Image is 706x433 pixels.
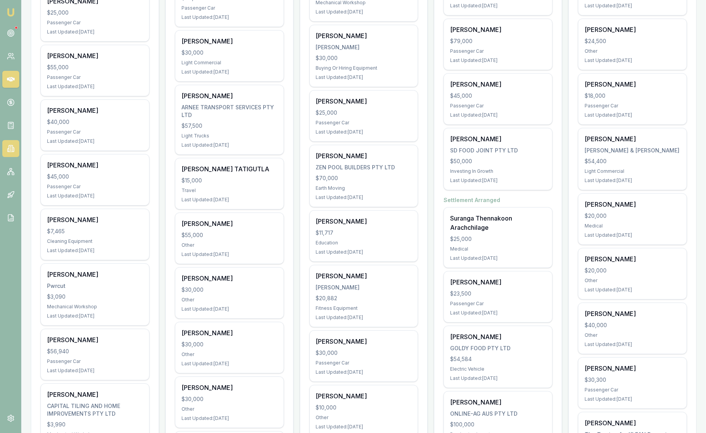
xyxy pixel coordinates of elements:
[47,348,143,355] div: $56,940
[47,282,143,290] div: Pwrcut
[585,25,681,34] div: [PERSON_NAME]
[450,134,546,144] div: [PERSON_NAME]
[316,305,412,311] div: Fitness Equipment
[585,177,681,184] div: Last Updated: [DATE]
[316,294,412,302] div: $20,882
[585,57,681,64] div: Last Updated: [DATE]
[316,120,412,126] div: Passenger Car
[450,177,546,184] div: Last Updated: [DATE]
[47,74,143,80] div: Passenger Car
[585,37,681,45] div: $24,500
[182,197,277,203] div: Last Updated: [DATE]
[47,215,143,224] div: [PERSON_NAME]
[316,284,412,291] div: [PERSON_NAME]
[450,37,546,45] div: $79,000
[585,103,681,109] div: Passenger Car
[47,84,143,90] div: Last Updated: [DATE]
[585,3,681,9] div: Last Updated: [DATE]
[450,3,546,9] div: Last Updated: [DATE]
[182,286,277,294] div: $30,000
[47,421,143,428] div: $3,990
[47,29,143,35] div: Last Updated: [DATE]
[585,341,681,348] div: Last Updated: [DATE]
[316,164,412,171] div: ZEN POOL BUILDERS PTY LTD
[182,306,277,312] div: Last Updated: [DATE]
[182,60,277,66] div: Light Commercial
[450,332,546,341] div: [PERSON_NAME]
[585,254,681,264] div: [PERSON_NAME]
[182,415,277,421] div: Last Updated: [DATE]
[47,227,143,235] div: $7,465
[585,80,681,89] div: [PERSON_NAME]
[47,118,143,126] div: $40,000
[182,341,277,348] div: $30,000
[47,9,143,17] div: $25,000
[182,328,277,338] div: [PERSON_NAME]
[316,229,412,237] div: $11,717
[450,25,546,34] div: [PERSON_NAME]
[47,335,143,344] div: [PERSON_NAME]
[182,251,277,257] div: Last Updated: [DATE]
[47,64,143,71] div: $55,000
[182,242,277,248] div: Other
[47,106,143,115] div: [PERSON_NAME]
[47,390,143,399] div: [PERSON_NAME]
[47,193,143,199] div: Last Updated: [DATE]
[182,142,277,148] div: Last Updated: [DATE]
[585,321,681,329] div: $40,000
[47,20,143,26] div: Passenger Car
[182,133,277,139] div: Light Trucks
[450,398,546,407] div: [PERSON_NAME]
[450,310,546,316] div: Last Updated: [DATE]
[585,200,681,209] div: [PERSON_NAME]
[316,9,412,15] div: Last Updated: [DATE]
[450,290,546,298] div: $23,500
[316,391,412,401] div: [PERSON_NAME]
[450,410,546,418] div: ONLINE-AG AUS PTY LTD
[585,309,681,318] div: [PERSON_NAME]
[585,168,681,174] div: Light Commercial
[316,97,412,106] div: [PERSON_NAME]
[316,185,412,191] div: Earth Moving
[585,157,681,165] div: $54,400
[316,65,412,71] div: Buying Or Hiring Equipment
[585,147,681,154] div: [PERSON_NAME] & [PERSON_NAME]
[182,37,277,46] div: [PERSON_NAME]
[450,92,546,100] div: $45,000
[47,129,143,135] div: Passenger Car
[450,255,546,261] div: Last Updated: [DATE]
[585,134,681,144] div: [PERSON_NAME]
[316,271,412,281] div: [PERSON_NAME]
[585,396,681,402] div: Last Updated: [DATE]
[47,247,143,254] div: Last Updated: [DATE]
[585,418,681,428] div: [PERSON_NAME]
[47,358,143,364] div: Passenger Car
[585,212,681,220] div: $20,000
[182,297,277,303] div: Other
[182,177,277,184] div: $15,000
[316,43,412,51] div: [PERSON_NAME]
[182,406,277,412] div: Other
[182,187,277,194] div: Travel
[585,112,681,118] div: Last Updated: [DATE]
[316,314,412,321] div: Last Updated: [DATE]
[450,301,546,307] div: Passenger Car
[450,235,546,243] div: $25,000
[450,421,546,428] div: $100,000
[182,219,277,228] div: [PERSON_NAME]
[450,214,546,232] div: Suranga Thennakoon Arachchilage
[182,274,277,283] div: [PERSON_NAME]
[450,103,546,109] div: Passenger Car
[316,349,412,357] div: $30,000
[47,173,143,181] div: $45,000
[182,164,277,174] div: [PERSON_NAME] TATIGUTLA
[47,402,143,418] div: CAPITAL TILING AND HOME IMPROVEMENTS PTY LTD
[182,383,277,392] div: [PERSON_NAME]
[316,54,412,62] div: $30,000
[316,194,412,201] div: Last Updated: [DATE]
[316,404,412,411] div: $10,000
[585,287,681,293] div: Last Updated: [DATE]
[316,74,412,80] div: Last Updated: [DATE]
[182,361,277,367] div: Last Updated: [DATE]
[585,92,681,100] div: $18,000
